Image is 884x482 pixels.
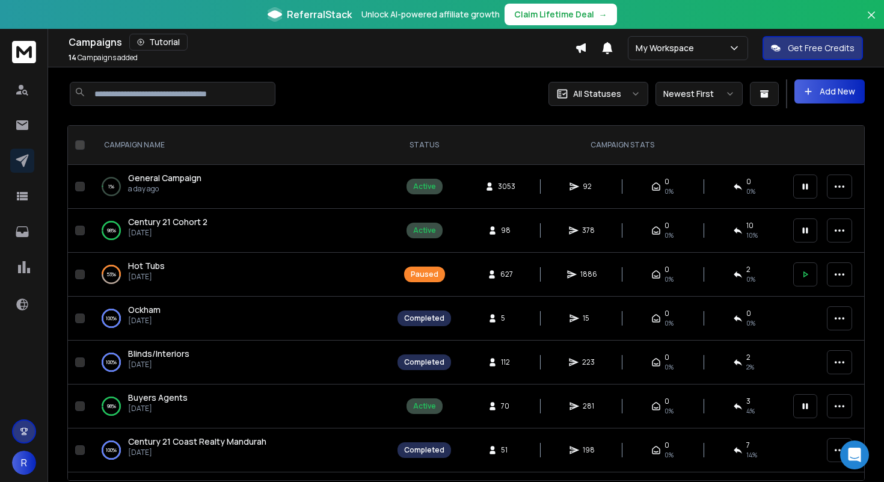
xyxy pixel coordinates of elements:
span: General Campaign [128,172,201,184]
span: 0% [665,362,674,372]
p: [DATE] [128,228,207,238]
span: 378 [582,226,595,235]
span: 0% [665,274,674,284]
span: 15 [583,314,595,323]
p: Campaigns added [69,53,138,63]
td: 1%General Campaigna day ago [90,165,390,209]
a: Century 21 Cohort 2 [128,216,207,228]
span: 51 [501,445,513,455]
span: → [599,8,607,20]
p: 100 % [106,312,117,324]
div: Active [413,226,436,235]
td: 100%Century 21 Coast Realty Mandurah[DATE] [90,428,390,472]
span: 0 [665,440,669,450]
p: Get Free Credits [788,42,855,54]
p: 100 % [106,444,117,456]
a: General Campaign [128,172,201,184]
span: 0 [665,177,669,187]
div: Campaigns [69,34,575,51]
span: 0% [665,187,674,196]
td: 100%Ockham[DATE] [90,297,390,341]
span: 112 [501,357,513,367]
button: Tutorial [129,34,188,51]
span: 0 % [746,274,755,284]
p: 100 % [106,356,117,368]
span: 2 % [746,362,754,372]
p: [DATE] [128,404,188,413]
span: 0 [665,353,669,362]
td: 98%Buyers Agents[DATE] [90,385,390,428]
span: 0 % [746,187,755,196]
span: 0 [665,221,669,230]
p: 53 % [106,268,116,280]
span: 92 [583,182,595,191]
span: 0% [665,406,674,416]
span: Buyers Agents [128,392,188,403]
span: 10 % [746,230,758,240]
span: 0% [665,450,674,460]
span: Hot Tubs [128,260,165,271]
p: 98 % [107,224,116,236]
span: 10 [746,221,754,230]
span: 627 [500,270,513,279]
button: Get Free Credits [763,36,863,60]
div: Active [413,182,436,191]
div: Active [413,401,436,411]
span: 281 [583,401,595,411]
a: Hot Tubs [128,260,165,272]
button: R [12,451,36,475]
a: Ockham [128,304,161,316]
span: 0% [665,230,674,240]
button: Newest First [655,82,743,106]
div: Open Intercom Messenger [840,440,869,469]
p: My Workspace [636,42,699,54]
p: Unlock AI-powered affiliate growth [361,8,500,20]
span: 14 [69,52,76,63]
button: Close banner [864,7,879,36]
p: 1 % [108,181,114,193]
th: CAMPAIGN NAME [90,126,390,165]
span: 0 [665,397,669,406]
span: 70 [501,401,513,411]
p: 98 % [107,400,116,412]
th: STATUS [390,126,458,165]
div: Paused [411,270,438,279]
span: Ockham [128,304,161,315]
span: ReferralStack [287,7,352,22]
button: Add New [794,79,865,104]
p: [DATE] [128,448,266,457]
span: 3 [746,397,750,406]
div: Completed [404,357,444,367]
th: CAMPAIGN STATS [458,126,786,165]
span: 198 [583,445,595,455]
td: 53%Hot Tubs[DATE] [90,253,390,297]
span: 0 [746,309,751,318]
span: 14 % [746,450,757,460]
div: Completed [404,314,444,323]
div: Completed [404,445,444,455]
span: 7 [746,440,750,450]
button: Claim Lifetime Deal→ [505,4,617,25]
span: 0% [665,318,674,328]
span: 3053 [498,182,515,191]
a: Century 21 Coast Realty Mandurah [128,436,266,448]
p: [DATE] [128,272,165,282]
span: 0 [665,265,669,274]
span: 2 [746,265,750,274]
span: Century 21 Cohort 2 [128,216,207,227]
span: 223 [582,357,595,367]
a: Blinds/Interiors [128,348,189,360]
span: 98 [501,226,513,235]
span: 2 [746,353,750,362]
span: 5 [501,314,513,323]
p: [DATE] [128,360,189,369]
span: 4 % [746,406,755,416]
span: 1886 [580,270,597,279]
span: Century 21 Coast Realty Mandurah [128,436,266,447]
p: a day ago [128,184,201,194]
p: All Statuses [573,88,621,100]
a: Buyers Agents [128,392,188,404]
span: 0 [746,177,751,187]
td: 98%Century 21 Cohort 2[DATE] [90,209,390,253]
